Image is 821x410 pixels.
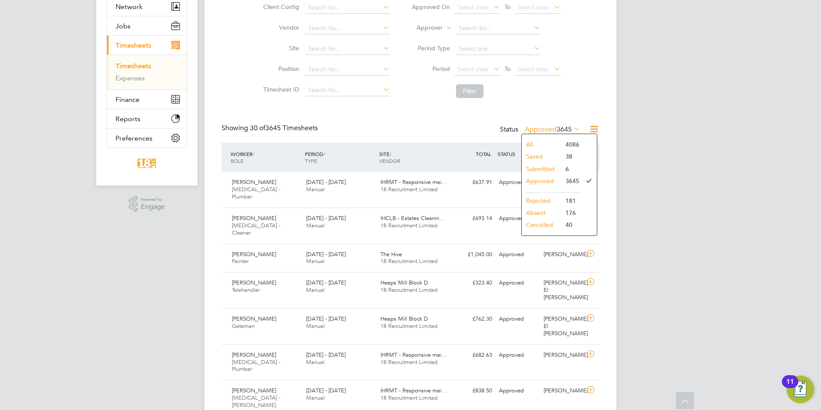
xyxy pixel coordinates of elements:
[496,348,540,362] div: Approved
[116,115,140,123] span: Reports
[404,24,443,32] label: Approver
[561,195,579,207] li: 181
[456,22,541,34] input: Search for...
[522,175,561,187] li: Approved
[380,178,447,186] span: IHRMT - Responsive mai…
[232,178,276,186] span: [PERSON_NAME]
[451,175,496,190] div: £637.91
[261,44,299,52] label: Site
[306,251,346,258] span: [DATE] - [DATE]
[496,384,540,398] div: Approved
[232,315,276,322] span: [PERSON_NAME]
[135,156,158,170] img: 18rec-logo-retina.png
[379,157,400,164] span: VENDOR
[457,3,488,11] span: Select date
[561,175,579,187] li: 3645
[476,150,491,157] span: TOTAL
[380,279,428,286] span: Heaps Mill Block D
[522,163,561,175] li: Submitted
[232,186,280,200] span: [MEDICAL_DATA] - Plumber
[116,3,143,11] span: Network
[231,157,243,164] span: ROLE
[496,276,540,290] div: Approved
[380,286,438,294] span: 18 Recruitment Limited
[107,16,187,35] button: Jobs
[306,286,325,294] span: Manual
[522,219,561,231] li: Cancelled
[306,394,325,401] span: Manual
[556,125,572,134] span: 3645
[389,150,391,157] span: /
[228,146,303,168] div: WORKER
[141,196,165,203] span: Powered by
[540,248,585,262] div: [PERSON_NAME]
[380,315,428,322] span: Heaps Mill Block D
[261,24,299,31] label: Vendor
[305,157,317,164] span: TYPE
[222,124,319,133] div: Showing
[305,84,390,96] input: Search for...
[787,376,814,403] button: Open Resource Center, 11 new notifications
[380,257,438,265] span: 18 Recruitment Limited
[496,312,540,326] div: Approved
[232,222,280,236] span: [MEDICAL_DATA] - Cleaner
[380,322,438,330] span: 18 Recruitment Limited
[561,207,579,219] li: 176
[232,286,260,294] span: Telehandler
[561,163,579,175] li: 6
[261,3,299,11] label: Client Config
[380,251,402,258] span: The Hive
[522,207,561,219] li: Absent
[232,351,276,358] span: [PERSON_NAME]
[107,55,187,89] div: Timesheets
[232,279,276,286] span: [PERSON_NAME]
[561,219,579,231] li: 40
[451,312,496,326] div: £762.30
[323,150,325,157] span: /
[786,382,794,393] div: 11
[232,322,255,330] span: Gateman
[305,43,390,55] input: Search for...
[305,22,390,34] input: Search for...
[261,65,299,73] label: Position
[129,196,165,212] a: Powered byEngage
[232,358,280,373] span: [MEDICAL_DATA] - Plumber
[380,394,438,401] span: 18 Recruitment Limited
[306,279,346,286] span: [DATE] - [DATE]
[306,186,325,193] span: Manual
[303,146,377,168] div: PERIOD
[107,90,187,109] button: Finance
[232,257,249,265] span: Painter
[496,146,540,162] div: STATUS
[411,44,450,52] label: Period Type
[232,214,276,222] span: [PERSON_NAME]
[306,358,325,366] span: Manual
[116,22,131,30] span: Jobs
[496,211,540,226] div: Approved
[451,384,496,398] div: £838.50
[496,175,540,190] div: Approved
[107,36,187,55] button: Timesheets
[306,214,346,222] span: [DATE] - [DATE]
[540,384,585,398] div: [PERSON_NAME]
[457,65,488,73] span: Select date
[306,387,346,394] span: [DATE] - [DATE]
[540,276,585,305] div: [PERSON_NAME] El [PERSON_NAME]
[232,387,276,394] span: [PERSON_NAME]
[540,348,585,362] div: [PERSON_NAME]
[522,138,561,150] li: All
[451,211,496,226] div: £693.14
[380,351,447,358] span: IHRMT - Responsive mai…
[116,134,152,142] span: Preferences
[451,348,496,362] div: £682.63
[456,43,541,55] input: Select one
[522,195,561,207] li: Rejected
[411,65,450,73] label: Period
[502,63,513,74] span: To
[456,84,483,98] button: Filter
[116,62,151,70] a: Timesheets
[106,156,187,170] a: Go to home page
[116,95,140,104] span: Finance
[261,86,299,93] label: Timesheet ID
[305,64,390,76] input: Search for...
